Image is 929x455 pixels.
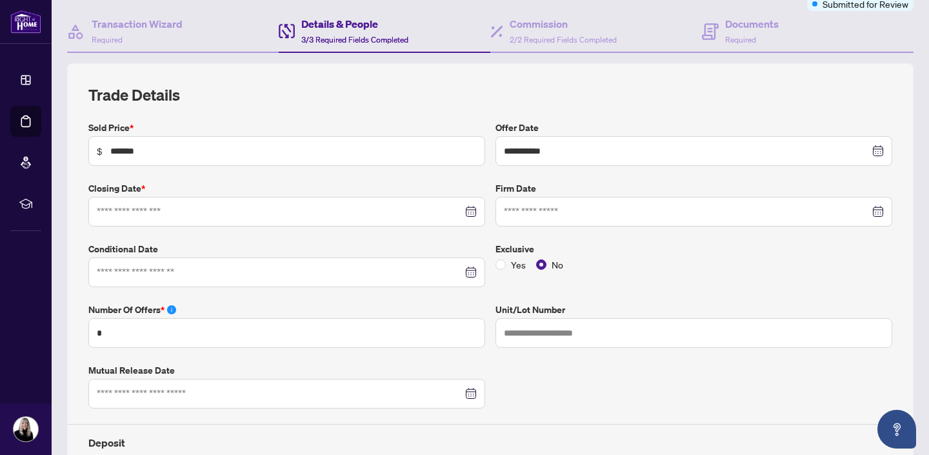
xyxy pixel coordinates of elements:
label: Firm Date [495,181,892,196]
h4: Transaction Wizard [92,16,183,32]
h4: Details & People [301,16,408,32]
span: $ [97,144,103,158]
span: No [546,258,568,272]
label: Number of offers [88,303,485,317]
label: Offer Date [495,121,892,135]
span: 3/3 Required Fields Completed [301,35,408,45]
span: Required [725,35,756,45]
label: Sold Price [88,121,485,135]
h4: Deposit [88,435,892,450]
span: Required [92,35,123,45]
h2: Trade Details [88,85,892,105]
label: Mutual Release Date [88,363,485,378]
span: Yes [506,258,531,272]
button: Open asap [877,410,916,449]
label: Unit/Lot Number [495,303,892,317]
span: info-circle [167,305,176,314]
span: 2/2 Required Fields Completed [510,35,617,45]
label: Closing Date [88,181,485,196]
h4: Documents [725,16,779,32]
h4: Commission [510,16,617,32]
label: Conditional Date [88,242,485,256]
img: Profile Icon [14,417,38,441]
img: logo [10,10,41,34]
label: Exclusive [495,242,892,256]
